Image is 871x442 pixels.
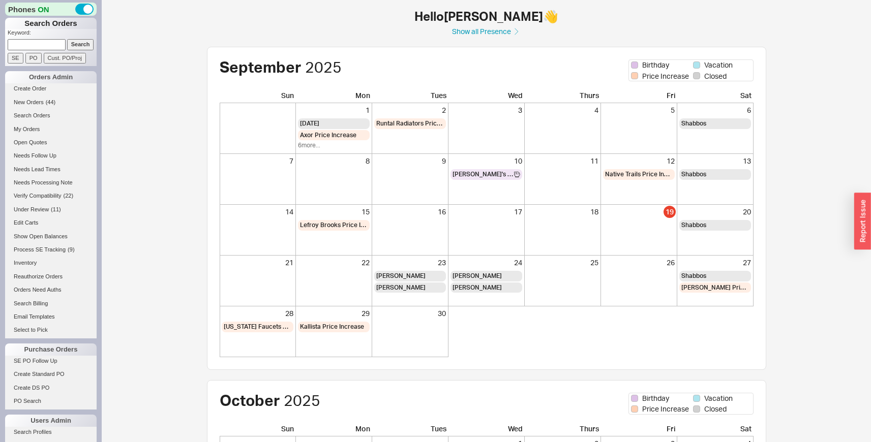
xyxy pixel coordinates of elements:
div: Mon [296,424,372,436]
div: 28 [222,308,293,319]
div: 3 [450,105,522,115]
a: Process SE Tracking(9) [5,244,97,255]
div: Thurs [525,424,601,436]
a: Reauthorize Orders [5,271,97,282]
a: Edit Carts [5,217,97,228]
span: Closed [704,71,727,81]
span: Closed [704,404,727,414]
span: Verify Compatibility [14,193,62,199]
span: Needs Processing Note [14,179,73,185]
span: Under Review [14,206,49,212]
div: 21 [222,258,293,268]
span: Needs Follow Up [14,152,56,159]
span: [PERSON_NAME] [376,283,426,292]
div: 5 [603,105,675,115]
div: Fri [601,90,677,103]
div: 25 [527,258,598,268]
span: [PERSON_NAME] [453,272,502,280]
div: 13 [679,156,751,166]
div: 10 [450,156,522,166]
input: SE [8,53,23,64]
span: ON [38,4,49,15]
div: 8 [298,156,370,166]
div: 1 [298,105,370,115]
div: Sat [677,424,754,436]
div: 4 [527,105,598,115]
span: Price Increase [642,71,689,81]
div: 9 [374,156,446,166]
input: PO [25,53,42,64]
a: PO Search [5,396,97,406]
div: 24 [450,258,522,268]
span: Shabbos [681,221,706,230]
div: Sat [677,90,754,103]
span: October [220,391,280,409]
div: 23 [374,258,446,268]
div: Fri [601,424,677,436]
div: Wed [448,424,525,436]
a: Create Order [5,83,97,94]
span: Lefroy Brooks Price Increase [300,221,368,230]
span: Native Trails Price Increase [605,170,673,179]
span: ( 22 ) [64,193,74,199]
a: Search Billing [5,298,97,309]
a: Needs Lead Times [5,164,97,175]
span: [PERSON_NAME] Price Increase [681,283,749,292]
span: ( 11 ) [51,206,61,212]
span: [PERSON_NAME]'s Birthday [453,170,514,179]
div: 6 [679,105,751,115]
div: Sun [220,424,296,436]
div: 17 [450,207,522,217]
div: Tues [372,90,448,103]
a: Show Open Balances [5,231,97,242]
span: [PERSON_NAME] [453,283,502,292]
div: 7 [222,156,293,166]
a: Select to Pick [5,325,97,335]
div: 22 [298,258,370,268]
div: 15 [298,207,370,217]
a: Create Standard PO [5,369,97,380]
span: Birthday [642,60,669,70]
span: Axor Price Increase [300,131,356,140]
span: Vacation [704,60,733,70]
a: New Orders(44) [5,97,97,108]
span: Process SE Tracking [14,246,66,252]
a: Search Profiles [5,427,97,437]
span: Runtal Radiators Price Increase [376,119,444,128]
span: Shabbos [681,170,706,179]
input: Cust. PO/Proj [44,53,86,64]
a: Needs Processing Note [5,177,97,188]
div: Purchase Orders [5,343,97,356]
div: Phones [5,3,97,16]
span: Vacation [704,393,733,403]
span: [US_STATE] Faucets Price Increase [224,323,291,331]
div: Sun [220,90,296,103]
a: My Orders [5,124,97,135]
div: 2 [374,105,446,115]
div: Mon [296,90,372,103]
div: 11 [527,156,598,166]
span: Shabbos [681,272,706,280]
a: SE PO Follow Up [5,356,97,366]
a: Search Orders [5,110,97,121]
span: 2025 [305,57,342,76]
a: Needs Follow Up [5,150,97,161]
div: 29 [298,308,370,319]
a: Orders Need Auths [5,285,97,295]
div: 26 [603,258,675,268]
div: Users Admin [5,415,97,427]
span: [DATE] [300,119,319,128]
div: Wed [448,90,525,103]
div: 27 [679,258,751,268]
span: 2025 [284,391,320,409]
a: Under Review(11) [5,204,97,215]
span: Birthday [642,393,669,403]
div: Thurs [525,90,601,103]
input: Search [67,39,94,50]
div: 6 more... [298,141,370,150]
div: Tues [372,424,448,436]
div: Orders Admin [5,71,97,83]
p: Keyword: [8,29,97,39]
div: 19 [664,206,676,218]
div: 18 [527,207,598,217]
